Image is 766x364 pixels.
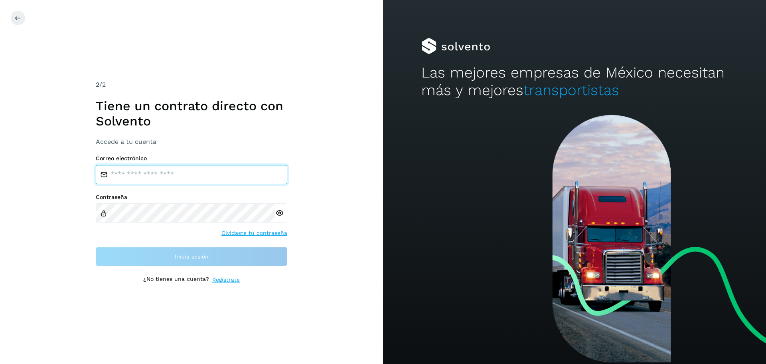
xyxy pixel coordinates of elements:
a: Olvidaste tu contraseña [221,229,287,237]
span: transportistas [523,82,619,99]
div: /2 [96,80,287,90]
p: ¿No tienes una cuenta? [143,276,209,284]
h3: Accede a tu cuenta [96,138,287,145]
span: 2 [96,81,99,88]
span: Inicia sesión [175,254,209,259]
label: Contraseña [96,194,287,201]
a: Regístrate [212,276,240,284]
h1: Tiene un contrato directo con Solvento [96,98,287,129]
label: Correo electrónico [96,155,287,162]
h2: Las mejores empresas de México necesitan más y mejores [421,64,728,99]
button: Inicia sesión [96,247,287,266]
